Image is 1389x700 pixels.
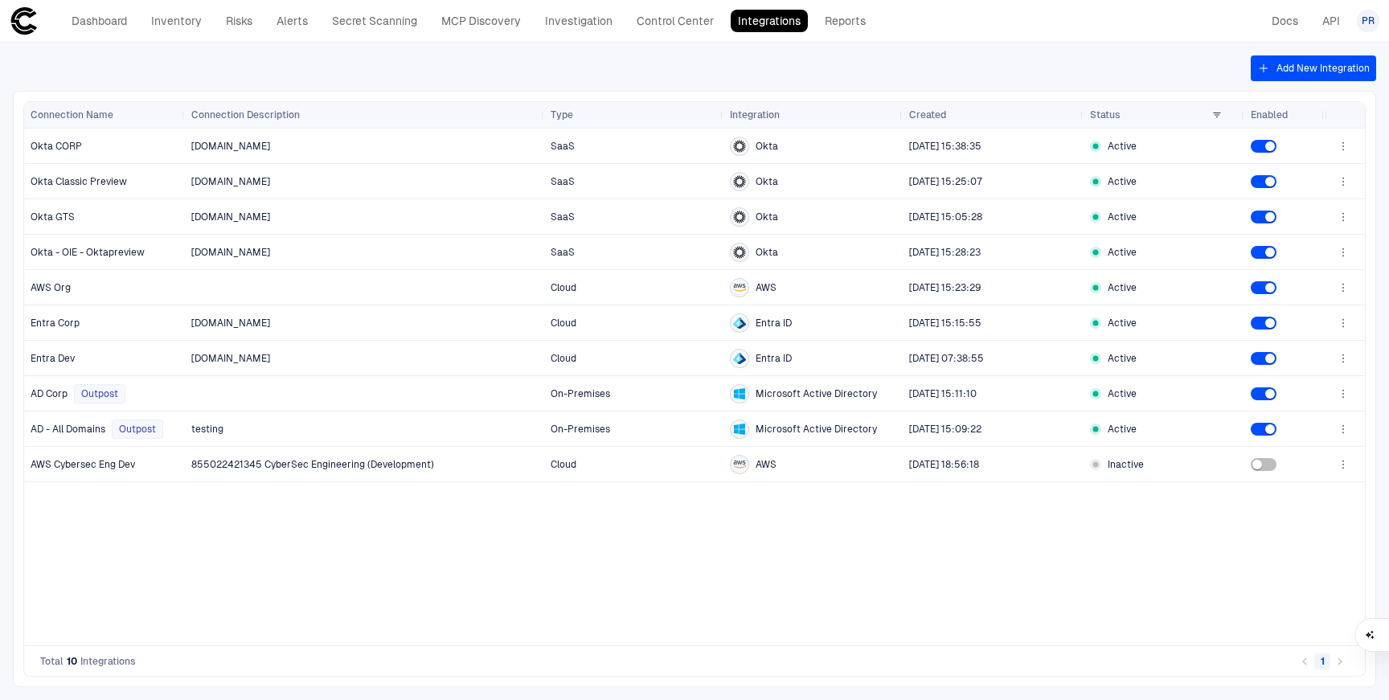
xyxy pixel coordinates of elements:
span: Okta [756,175,778,188]
span: [DATE] 15:38:35 [909,141,981,152]
span: AWS Cybersec Eng Dev [31,458,135,471]
span: Total [40,655,64,668]
span: Okta Classic Preview [31,175,127,188]
span: Active [1108,140,1137,153]
span: Outpost [81,387,118,400]
button: page 1 [1314,653,1330,669]
span: [DATE] 15:11:10 [909,388,977,399]
div: Okta [733,140,746,153]
span: [DATE] 18:56:18 [909,459,979,470]
span: Microsoft Active Directory [756,387,877,400]
span: Inactive [1108,458,1144,471]
span: Active [1108,211,1137,223]
span: [DATE] 15:05:28 [909,211,982,223]
span: testing [191,424,223,435]
span: Active [1108,175,1137,188]
span: PR [1362,14,1375,27]
span: Active [1108,246,1137,259]
span: Cloud [551,282,576,293]
span: Okta GTS [31,211,75,223]
span: [DOMAIN_NAME] [191,141,270,152]
span: Integrations [80,655,136,668]
a: API [1315,10,1347,32]
a: Docs [1264,10,1305,32]
span: [DOMAIN_NAME] [191,247,270,258]
span: Outpost [119,423,156,436]
span: [DATE] 15:15:55 [909,317,981,329]
span: SaaS [551,247,575,258]
span: Integration [730,108,780,121]
span: Cloud [551,459,576,470]
a: Inventory [144,10,209,32]
span: Enabled [1251,108,1288,121]
span: SaaS [551,141,575,152]
span: Okta - OIE - Oktapreview [31,246,145,259]
div: Okta [733,246,746,259]
span: Type [551,108,573,121]
a: Secret Scanning [325,10,424,32]
span: Cloud [551,353,576,364]
span: Microsoft Active Directory [756,423,877,436]
div: AWS [733,458,746,471]
div: Entra ID [733,352,746,365]
span: Okta [756,246,778,259]
span: [DOMAIN_NAME] [191,176,270,187]
span: SaaS [551,211,575,223]
span: Entra ID [756,352,792,365]
span: Okta [756,211,778,223]
span: Entra Corp [31,317,80,330]
span: On-Premises [551,424,610,435]
div: Entra ID [733,317,746,330]
span: AD Corp [31,387,68,400]
span: [DOMAIN_NAME] [191,211,270,223]
span: Okta [756,140,778,153]
span: Status [1090,108,1121,121]
span: Okta CORP [31,140,82,153]
span: [DATE] 15:23:29 [909,282,981,293]
a: Control Center [629,10,721,32]
div: Okta [733,175,746,188]
span: AWS Org [31,281,71,294]
span: [DATE] 07:38:55 [909,353,984,364]
span: Active [1108,317,1137,330]
span: Connection Name [31,108,113,121]
a: Investigation [538,10,620,32]
span: Active [1108,352,1137,365]
button: PR [1357,10,1379,32]
a: Integrations [731,10,808,32]
span: Cloud [551,317,576,329]
div: Okta [733,211,746,223]
a: Reports [817,10,873,32]
span: AWS [756,281,776,294]
div: Microsoft Active Directory [733,387,746,400]
span: SaaS [551,176,575,187]
a: Risks [219,10,260,32]
span: Active [1108,281,1137,294]
nav: pagination navigation [1296,652,1349,671]
span: Entra Dev [31,352,75,365]
a: MCP Discovery [434,10,528,32]
div: Microsoft Active Directory [733,423,746,436]
span: AD - All Domains [31,423,105,436]
span: [DOMAIN_NAME] [191,317,270,329]
span: On-Premises [551,388,610,399]
span: Created [909,108,946,121]
span: [DATE] 15:09:22 [909,424,981,435]
span: Active [1108,387,1137,400]
span: AWS [756,458,776,471]
span: [DOMAIN_NAME] [191,353,270,364]
span: Active [1108,423,1137,436]
span: 855022421345 CyberSec Engineering (Development) [191,459,434,470]
span: Connection Description [191,108,300,121]
div: AWS [733,281,746,294]
a: Alerts [269,10,315,32]
span: [DATE] 15:25:07 [909,176,982,187]
a: Dashboard [64,10,134,32]
span: 10 [67,655,77,668]
span: [DATE] 15:28:23 [909,247,981,258]
button: Add New Integration [1251,55,1376,81]
span: Entra ID [756,317,792,330]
